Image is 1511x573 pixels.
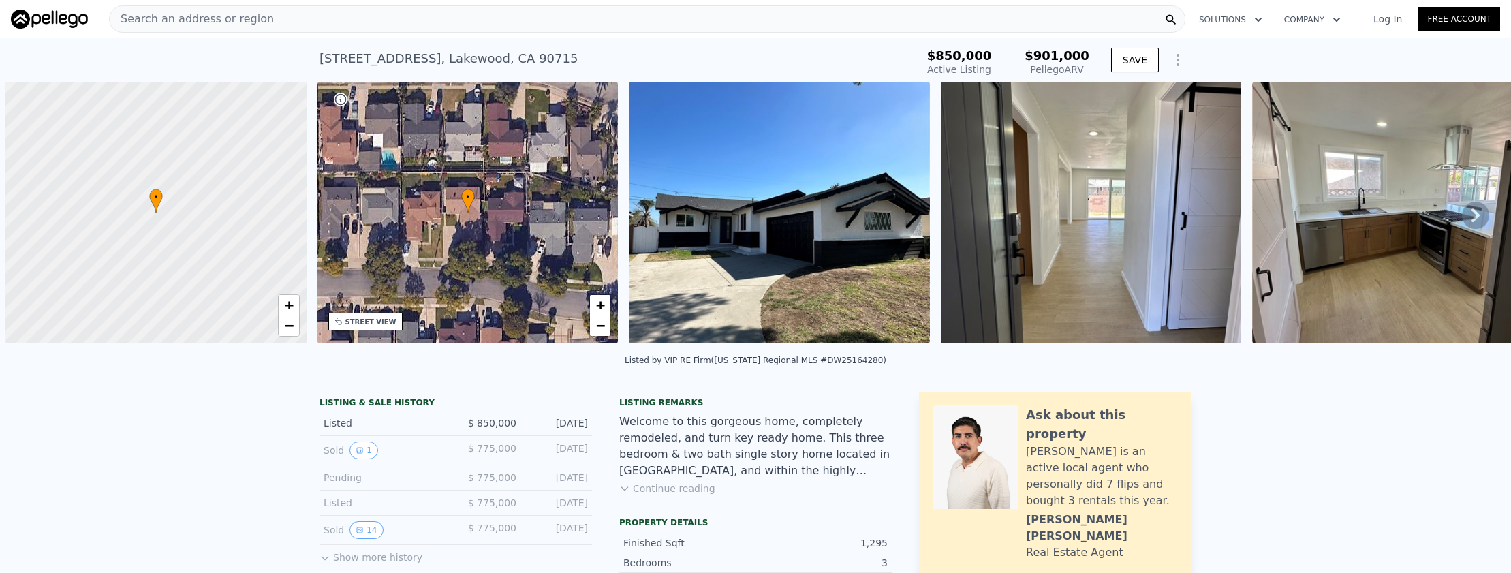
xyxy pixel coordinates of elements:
[468,497,516,508] span: $ 775,000
[1111,48,1159,72] button: SAVE
[284,317,293,334] span: −
[1188,7,1273,32] button: Solutions
[527,471,588,484] div: [DATE]
[320,397,592,411] div: LISTING & SALE HISTORY
[149,189,163,213] div: •
[468,418,516,429] span: $ 850,000
[1357,12,1418,26] a: Log In
[1418,7,1500,31] a: Free Account
[1025,63,1089,76] div: Pellego ARV
[596,317,605,334] span: −
[349,442,378,459] button: View historical data
[941,82,1242,343] img: Sale: 167242015 Parcel: 47420818
[596,296,605,313] span: +
[927,48,992,63] span: $850,000
[625,356,886,365] div: Listed by VIP RE Firm ([US_STATE] Regional MLS #DW25164280)
[619,397,892,408] div: Listing remarks
[110,11,274,27] span: Search an address or region
[927,64,991,75] span: Active Listing
[590,315,610,336] a: Zoom out
[320,49,578,68] div: [STREET_ADDRESS] , Lakewood , CA 90715
[527,521,588,539] div: [DATE]
[619,482,715,495] button: Continue reading
[755,536,888,550] div: 1,295
[461,191,475,203] span: •
[284,296,293,313] span: +
[623,536,755,550] div: Finished Sqft
[461,189,475,213] div: •
[619,517,892,528] div: Property details
[468,523,516,533] span: $ 775,000
[149,191,163,203] span: •
[1026,544,1123,561] div: Real Estate Agent
[345,317,396,327] div: STREET VIEW
[349,521,383,539] button: View historical data
[279,295,299,315] a: Zoom in
[755,556,888,570] div: 3
[527,416,588,430] div: [DATE]
[324,521,445,539] div: Sold
[320,545,422,564] button: Show more history
[1026,444,1178,509] div: [PERSON_NAME] is an active local agent who personally did 7 flips and bought 3 rentals this year.
[1273,7,1352,32] button: Company
[468,472,516,483] span: $ 775,000
[527,496,588,510] div: [DATE]
[324,471,445,484] div: Pending
[619,414,892,479] div: Welcome to this gorgeous home, completely remodeled, and turn key ready home. This three bedroom ...
[1026,405,1178,444] div: Ask about this property
[590,295,610,315] a: Zoom in
[629,82,930,343] img: Sale: 167242015 Parcel: 47420818
[324,496,445,510] div: Listed
[279,315,299,336] a: Zoom out
[1025,48,1089,63] span: $901,000
[1026,512,1178,544] div: [PERSON_NAME] [PERSON_NAME]
[324,442,445,459] div: Sold
[11,10,88,29] img: Pellego
[468,443,516,454] span: $ 775,000
[527,442,588,459] div: [DATE]
[623,556,755,570] div: Bedrooms
[324,416,445,430] div: Listed
[1164,46,1191,74] button: Show Options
